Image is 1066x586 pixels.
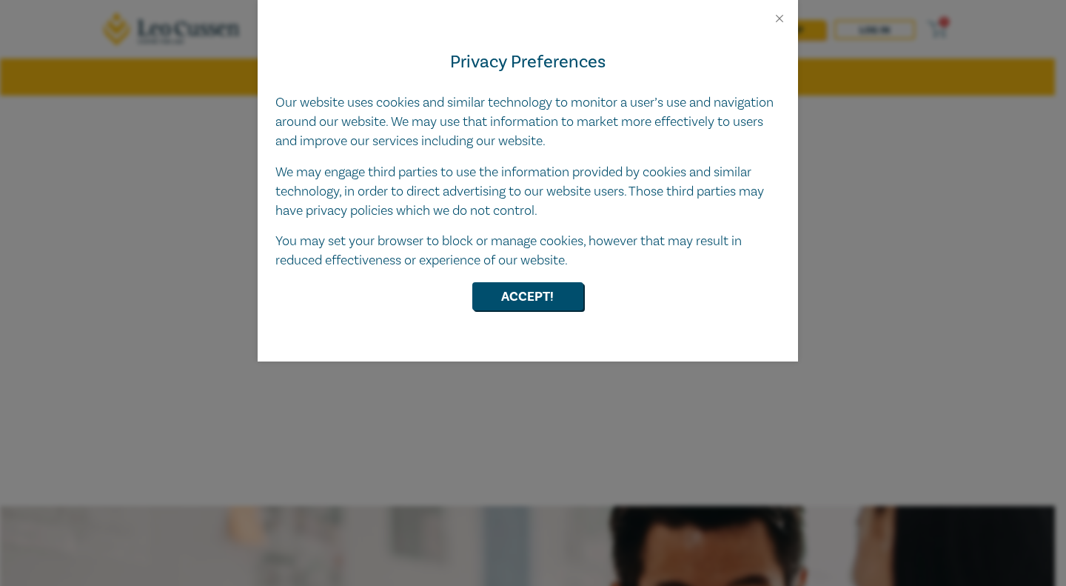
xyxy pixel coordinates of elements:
[275,232,780,270] p: You may set your browser to block or manage cookies, however that may result in reduced effective...
[773,12,786,25] button: Close
[275,49,780,76] h4: Privacy Preferences
[472,282,583,310] button: Accept!
[275,93,780,151] p: Our website uses cookies and similar technology to monitor a user’s use and navigation around our...
[275,163,780,221] p: We may engage third parties to use the information provided by cookies and similar technology, in...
